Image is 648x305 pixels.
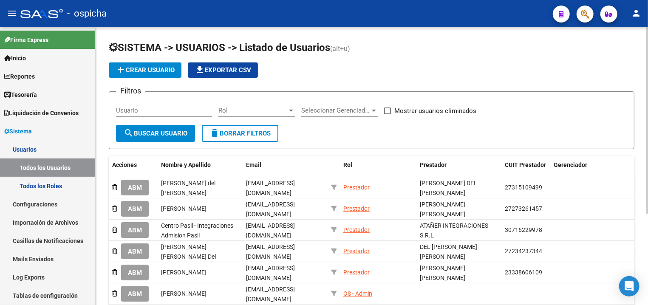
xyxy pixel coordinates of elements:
[4,108,79,118] span: Liquidación de Convenios
[202,125,278,142] button: Borrar Filtros
[121,243,149,259] button: ABM
[420,222,488,239] span: ATAÑER INTEGRACIONES S.R.L
[158,156,243,184] datatable-header-cell: Nombre y Apellido
[124,128,134,138] mat-icon: search
[109,62,181,78] button: Crear Usuario
[116,65,126,75] mat-icon: add
[128,205,142,213] span: ABM
[505,248,542,254] span: 27234237344
[128,226,142,234] span: ABM
[420,201,465,217] span: [PERSON_NAME] [PERSON_NAME]
[246,201,295,217] span: [EMAIL_ADDRESS][DOMAIN_NAME]
[161,180,215,206] span: [PERSON_NAME] del [PERSON_NAME] [PERSON_NAME]
[505,161,546,168] span: CUIT Prestador
[631,8,641,18] mat-icon: person
[121,222,149,238] button: ABM
[121,180,149,195] button: ABM
[246,265,295,281] span: [EMAIL_ADDRESS][DOMAIN_NAME]
[7,8,17,18] mat-icon: menu
[246,243,295,260] span: [EMAIL_ADDRESS][DOMAIN_NAME]
[243,156,328,184] datatable-header-cell: Email
[330,45,350,53] span: (alt+u)
[209,128,220,138] mat-icon: delete
[343,225,370,235] div: Prestador
[343,268,370,277] div: Prestador
[619,276,640,297] div: Open Intercom Messenger
[161,243,216,270] span: [PERSON_NAME] [PERSON_NAME] Del [PERSON_NAME]
[550,156,635,184] datatable-header-cell: Gerenciador
[343,289,372,299] div: OS - Admin
[195,65,205,75] mat-icon: file_download
[112,161,137,168] span: Acciones
[343,246,370,256] div: Prestador
[128,248,142,255] span: ABM
[195,66,251,74] span: Exportar CSV
[420,243,477,260] span: DEL [PERSON_NAME] [PERSON_NAME]
[109,156,158,184] datatable-header-cell: Acciones
[161,161,211,168] span: Nombre y Apellido
[161,269,207,276] span: [PERSON_NAME]
[420,161,447,168] span: Prestador
[67,4,107,23] span: - ospicha
[246,286,295,302] span: [EMAIL_ADDRESS][DOMAIN_NAME]
[121,286,149,302] button: ABM
[109,42,330,54] span: SISTEMA -> USUARIOS -> Listado de Usuarios
[505,205,542,212] span: 27273261457
[301,107,370,114] span: Seleccionar Gerenciador
[394,106,476,116] span: Mostrar usuarios eliminados
[128,269,142,277] span: ABM
[161,290,207,297] span: [PERSON_NAME]
[4,127,32,136] span: Sistema
[416,156,501,184] datatable-header-cell: Prestador
[343,161,352,168] span: Rol
[124,130,187,137] span: Buscar Usuario
[4,90,37,99] span: Tesorería
[121,201,149,217] button: ABM
[161,205,207,212] span: [PERSON_NAME]
[505,226,542,233] span: 30716229978
[343,204,370,214] div: Prestador
[116,66,175,74] span: Crear Usuario
[501,156,550,184] datatable-header-cell: CUIT Prestador
[246,180,295,196] span: [EMAIL_ADDRESS][DOMAIN_NAME]
[4,72,35,81] span: Reportes
[128,184,142,192] span: ABM
[340,156,416,184] datatable-header-cell: Rol
[420,265,465,281] span: [PERSON_NAME] [PERSON_NAME]
[420,180,477,196] span: [PERSON_NAME] DEL [PERSON_NAME]
[161,222,233,239] span: Centro Pasil - Integraciones Admision Pasil
[116,125,195,142] button: Buscar Usuario
[209,130,271,137] span: Borrar Filtros
[246,222,295,239] span: [EMAIL_ADDRESS][DOMAIN_NAME]
[505,269,542,276] span: 23338606109
[218,107,287,114] span: Rol
[343,183,370,192] div: Prestador
[116,85,145,97] h3: Filtros
[4,54,26,63] span: Inicio
[554,161,587,168] span: Gerenciador
[246,161,261,168] span: Email
[128,290,142,298] span: ABM
[505,184,542,191] span: 27315109499
[121,265,149,280] button: ABM
[188,62,258,78] button: Exportar CSV
[4,35,48,45] span: Firma Express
